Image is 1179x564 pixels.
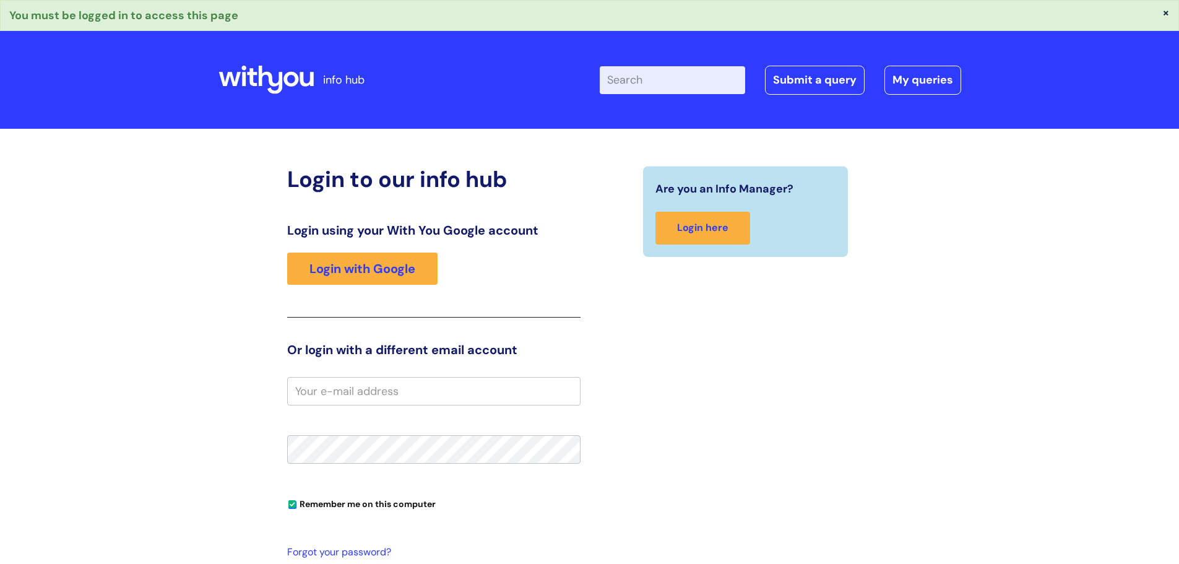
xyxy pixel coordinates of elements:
[765,66,865,94] a: Submit a query
[287,493,581,513] div: You can uncheck this option if you're logging in from a shared device
[287,544,574,562] a: Forgot your password?
[884,66,961,94] a: My queries
[287,253,438,285] a: Login with Google
[287,166,581,193] h2: Login to our info hub
[288,501,296,509] input: Remember me on this computer
[655,179,793,199] span: Are you an Info Manager?
[600,66,745,93] input: Search
[655,212,750,245] a: Login here
[1162,7,1170,18] button: ×
[323,70,365,90] p: info hub
[287,223,581,238] h3: Login using your With You Google account
[287,377,581,406] input: Your e-mail address
[287,342,581,357] h3: Or login with a different email account
[287,496,436,510] label: Remember me on this computer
